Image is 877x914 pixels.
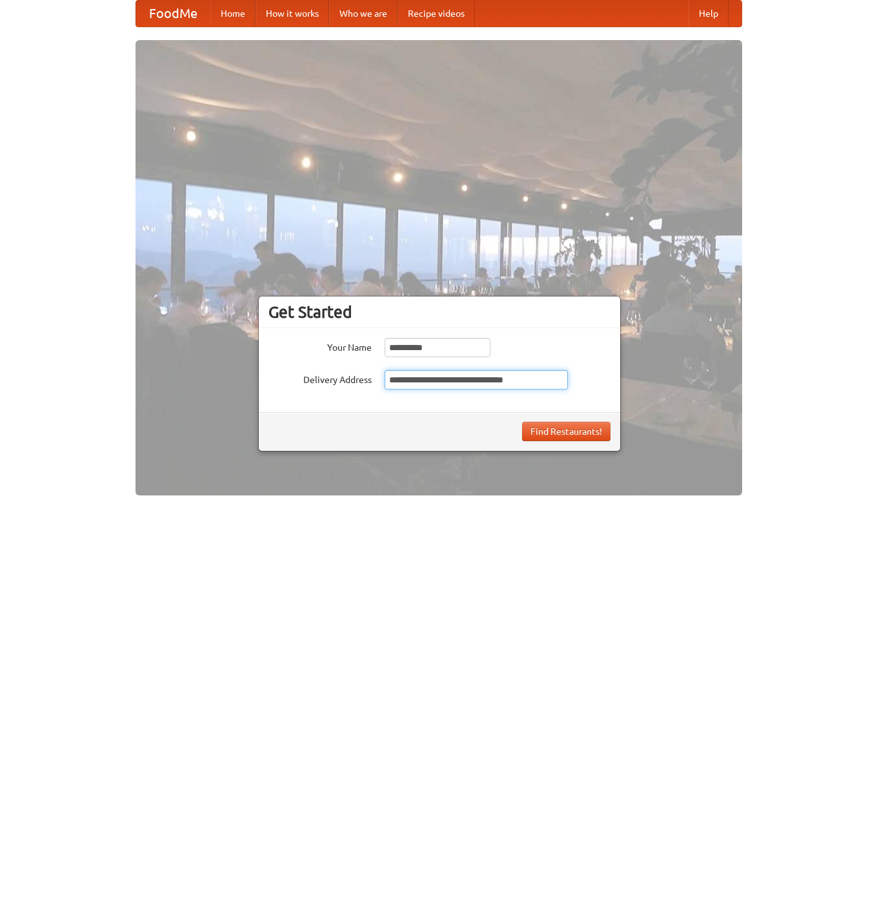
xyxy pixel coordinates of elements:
a: Recipe videos [398,1,475,26]
label: Delivery Address [268,370,372,386]
a: Help [689,1,729,26]
a: Home [210,1,256,26]
a: Who we are [329,1,398,26]
h3: Get Started [268,302,610,322]
label: Your Name [268,338,372,354]
a: FoodMe [136,1,210,26]
a: How it works [256,1,329,26]
button: Find Restaurants! [522,422,610,441]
